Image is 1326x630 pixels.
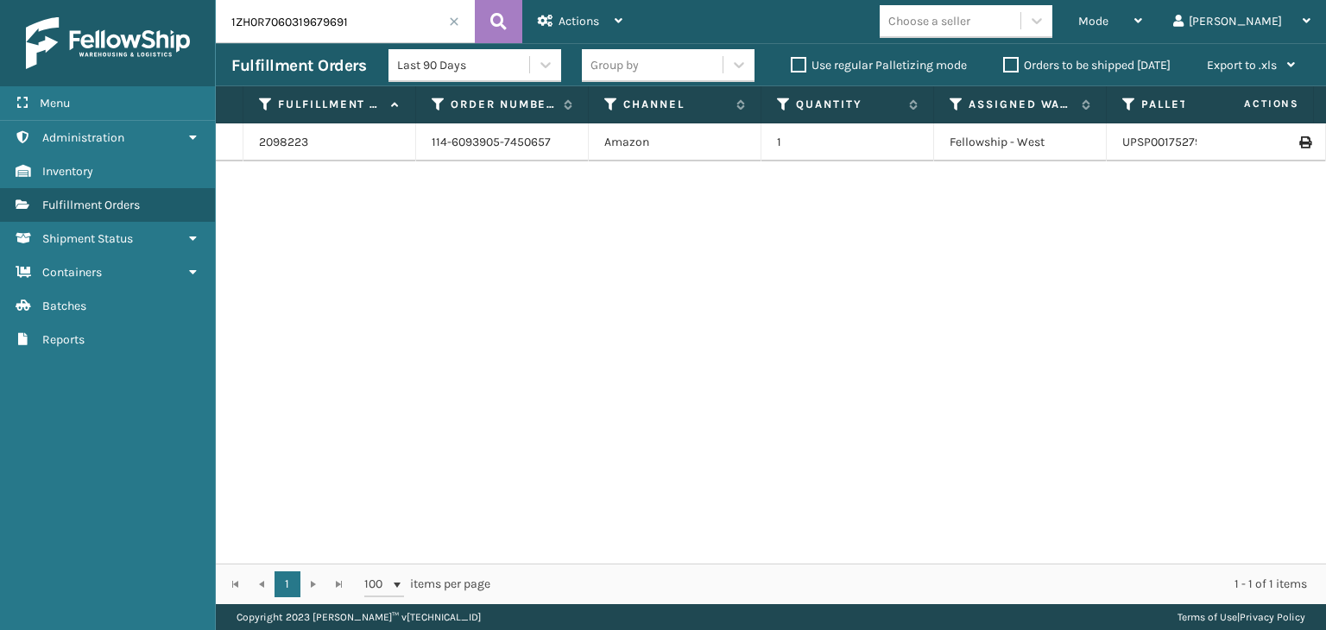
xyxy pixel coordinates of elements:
span: Actions [559,14,599,28]
td: 114-6093905-7450657 [416,123,589,161]
span: Containers [42,265,102,280]
a: Privacy Policy [1240,611,1305,623]
div: 1 - 1 of 1 items [515,576,1307,593]
label: Channel [623,97,728,112]
span: Fulfillment Orders [42,198,140,212]
span: Shipment Status [42,231,133,246]
img: logo [26,17,190,69]
label: Fulfillment Order Id [278,97,382,112]
a: 2098223 [259,134,308,151]
span: 100 [364,576,390,593]
span: Menu [40,96,70,110]
p: Copyright 2023 [PERSON_NAME]™ v [TECHNICAL_ID] [237,604,481,630]
span: Reports [42,332,85,347]
span: Mode [1078,14,1108,28]
td: Fellowship - West [934,123,1107,161]
span: Inventory [42,164,93,179]
div: Last 90 Days [397,56,531,74]
label: Use regular Palletizing mode [791,58,967,72]
span: items per page [364,571,490,597]
a: Terms of Use [1178,611,1237,623]
label: Pallet Name [1141,97,1246,112]
div: | [1178,604,1305,630]
a: 1 [275,571,300,597]
div: Group by [590,56,639,74]
label: Orders to be shipped [DATE] [1003,58,1171,72]
h3: Fulfillment Orders [231,55,366,76]
span: Batches [42,299,86,313]
label: Order Number [451,97,555,112]
i: Print Label [1299,136,1310,148]
td: UPSP001752791 [1107,123,1279,161]
span: Administration [42,130,124,145]
td: Amazon [589,123,761,161]
span: Export to .xls [1207,58,1277,72]
div: Choose a seller [888,12,970,30]
td: 1 [761,123,934,161]
span: Actions [1190,90,1310,118]
label: Assigned Warehouse [969,97,1073,112]
label: Quantity [796,97,900,112]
